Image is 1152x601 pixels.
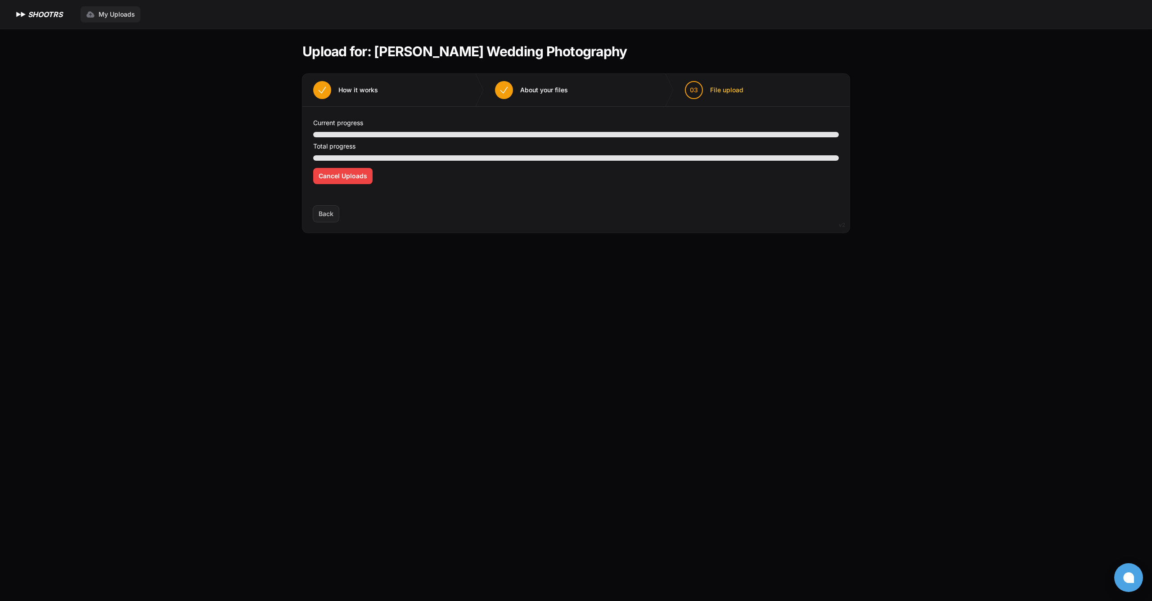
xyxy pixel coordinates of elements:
h1: SHOOTRS [28,9,63,20]
button: 03 File upload [674,74,754,106]
a: My Uploads [81,6,140,23]
span: File upload [710,86,743,95]
h1: Upload for: [PERSON_NAME] Wedding Photography [302,43,627,59]
button: About your files [484,74,579,106]
button: Open chat window [1114,563,1143,592]
span: 03 [690,86,698,95]
span: My Uploads [99,10,135,19]
button: How it works [302,74,389,106]
p: Current progress [313,117,839,128]
span: About your files [520,86,568,95]
span: Cancel Uploads [319,172,367,181]
button: Cancel Uploads [313,168,373,184]
div: v2 [839,220,845,230]
img: SHOOTRS [14,9,28,20]
span: How it works [338,86,378,95]
a: SHOOTRS SHOOTRS [14,9,63,20]
p: Total progress [313,141,839,152]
